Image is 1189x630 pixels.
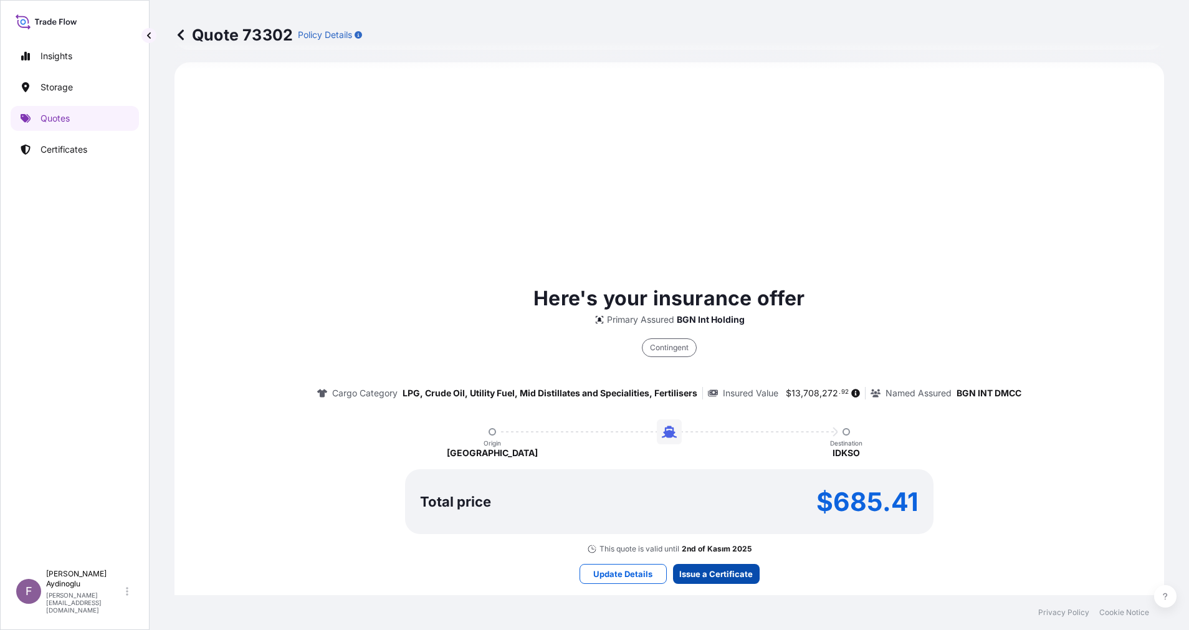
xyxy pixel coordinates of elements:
p: [PERSON_NAME][EMAIL_ADDRESS][DOMAIN_NAME] [46,591,123,614]
span: $ [786,389,791,398]
span: 708 [803,389,819,398]
p: Destination [830,439,862,447]
p: Total price [420,495,491,508]
p: Insights [41,50,72,62]
a: Quotes [11,106,139,131]
p: LPG, Crude Oil, Utility Fuel, Mid Distillates and Specialities, Fertilisers [403,387,697,399]
p: Policy Details [298,29,352,41]
button: Update Details [580,564,667,584]
a: Insights [11,44,139,69]
a: Certificates [11,137,139,162]
p: Insured Value [723,387,778,399]
p: 2nd of Kasım 2025 [682,544,752,554]
span: F [26,585,32,598]
p: BGN INT DMCC [957,387,1021,399]
span: . [839,390,841,394]
p: Primary Assured [607,313,674,326]
p: Cargo Category [332,387,398,399]
span: , [819,389,822,398]
p: Certificates [41,143,87,156]
p: [GEOGRAPHIC_DATA] [447,447,538,459]
p: Here's your insurance offer [533,284,805,313]
div: Contingent [642,338,697,357]
p: Update Details [593,568,652,580]
span: , [801,389,803,398]
p: Named Assured [886,387,952,399]
p: BGN Int Holding [677,313,745,326]
a: Cookie Notice [1099,608,1149,618]
a: Storage [11,75,139,100]
p: [PERSON_NAME] Aydinoglu [46,569,123,589]
span: 92 [841,390,849,394]
span: 272 [822,389,838,398]
p: Quote 73302 [174,25,293,45]
span: 13 [791,389,801,398]
a: Privacy Policy [1038,608,1089,618]
button: Issue a Certificate [673,564,760,584]
p: IDKSO [833,447,860,459]
p: Issue a Certificate [679,568,753,580]
p: Storage [41,81,73,93]
p: Quotes [41,112,70,125]
p: $685.41 [816,492,919,512]
p: Origin [484,439,501,447]
p: This quote is valid until [599,544,679,554]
